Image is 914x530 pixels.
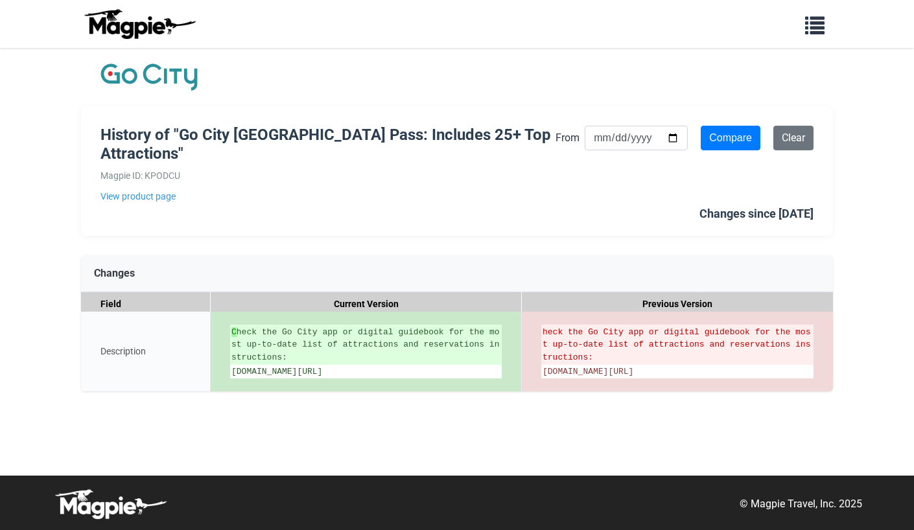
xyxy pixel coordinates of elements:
input: Compare [701,126,760,150]
p: © Magpie Travel, Inc. 2025 [740,496,862,513]
img: Company Logo [100,61,198,93]
span: [DOMAIN_NAME][URL] [231,367,322,376]
ins: heck the Go City app or digital guidebook for the most up-to-date list of attractions and reserva... [231,326,500,364]
div: Description [81,312,211,391]
div: Current Version [211,292,522,316]
div: Changes since [DATE] [699,205,814,224]
div: Previous Version [522,292,833,316]
a: View product page [100,189,556,203]
h1: History of "Go City [GEOGRAPHIC_DATA] Pass: Includes 25+ Top Attractions" [100,126,556,163]
label: From [556,130,580,146]
strong: C [231,327,237,337]
a: Clear [773,126,814,150]
del: heck the Go City app or digital guidebook for the most up-to-date list of attractions and reserva... [543,326,812,364]
div: Changes [81,255,833,292]
div: Magpie ID: KPODCU [100,168,556,183]
span: [DOMAIN_NAME][URL] [543,367,633,376]
div: Field [81,292,211,316]
img: logo-white-d94fa1abed81b67a048b3d0f0ab5b955.png [52,489,169,520]
img: logo-ab69f6fb50320c5b225c76a69d11143b.png [81,8,198,40]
